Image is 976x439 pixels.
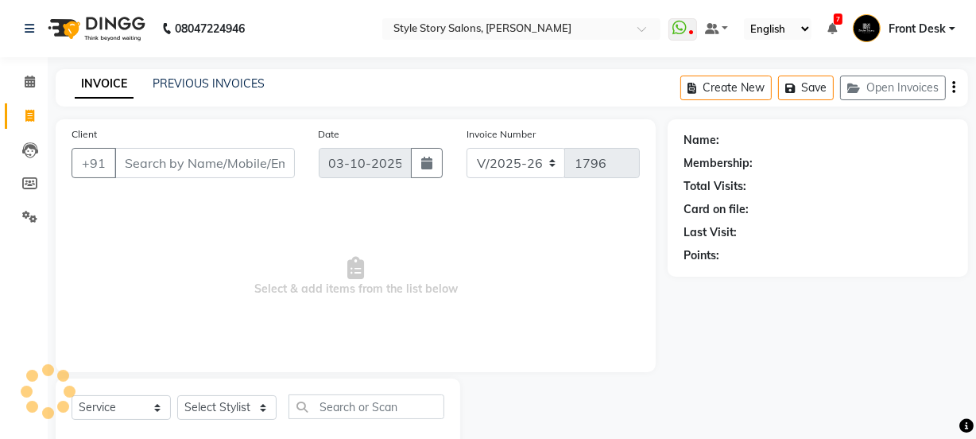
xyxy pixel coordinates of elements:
a: INVOICE [75,70,134,99]
div: Name: [684,132,719,149]
label: Invoice Number [467,127,536,142]
button: Create New [680,76,772,100]
a: PREVIOUS INVOICES [153,76,265,91]
input: Search or Scan [289,394,444,419]
button: Save [778,76,834,100]
span: Front Desk [889,21,946,37]
img: logo [41,6,149,51]
button: Open Invoices [840,76,946,100]
b: 08047224946 [175,6,245,51]
span: 7 [834,14,842,25]
div: Card on file: [684,201,749,218]
a: 7 [827,21,837,36]
div: Total Visits: [684,178,746,195]
input: Search by Name/Mobile/Email/Code [114,148,295,178]
div: Points: [684,247,719,264]
span: Select & add items from the list below [72,197,640,356]
img: Front Desk [853,14,881,42]
button: +91 [72,148,116,178]
label: Date [319,127,340,142]
div: Membership: [684,155,753,172]
label: Client [72,127,97,142]
div: Last Visit: [684,224,737,241]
